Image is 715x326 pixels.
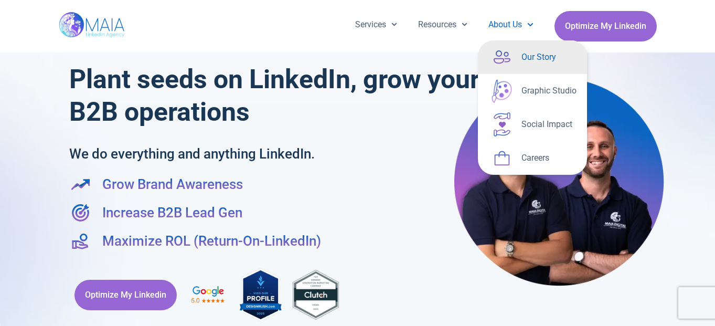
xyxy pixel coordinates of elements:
[100,174,243,194] span: Grow Brand Awareness
[74,280,177,310] a: Optimize My Linkedin
[565,16,646,36] span: Optimize My Linkedin
[478,141,587,175] a: Careers
[408,11,478,38] a: Resources
[478,40,587,74] a: Our Story
[69,63,484,128] h1: Plant seeds on LinkedIn, grow your B2B operations
[478,40,587,175] ul: About Us
[478,11,543,38] a: About Us
[85,285,166,305] span: Optimize My Linkedin
[100,203,242,223] span: Increase B2B Lead Gen
[478,74,587,108] a: Graphic Studio
[345,11,408,38] a: Services
[345,11,544,38] nav: Menu
[240,267,282,323] img: MAIA Digital's rating on DesignRush, the industry-leading B2B Marketplace connecting brands with ...
[478,108,587,141] a: Social Impact
[100,231,321,251] span: Maximize ROL (Return-On-LinkedIn)
[69,144,416,164] h2: We do everything and anything LinkedIn.
[454,77,664,286] img: Maia Digital- Shay & Eli
[554,11,657,41] a: Optimize My Linkedin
